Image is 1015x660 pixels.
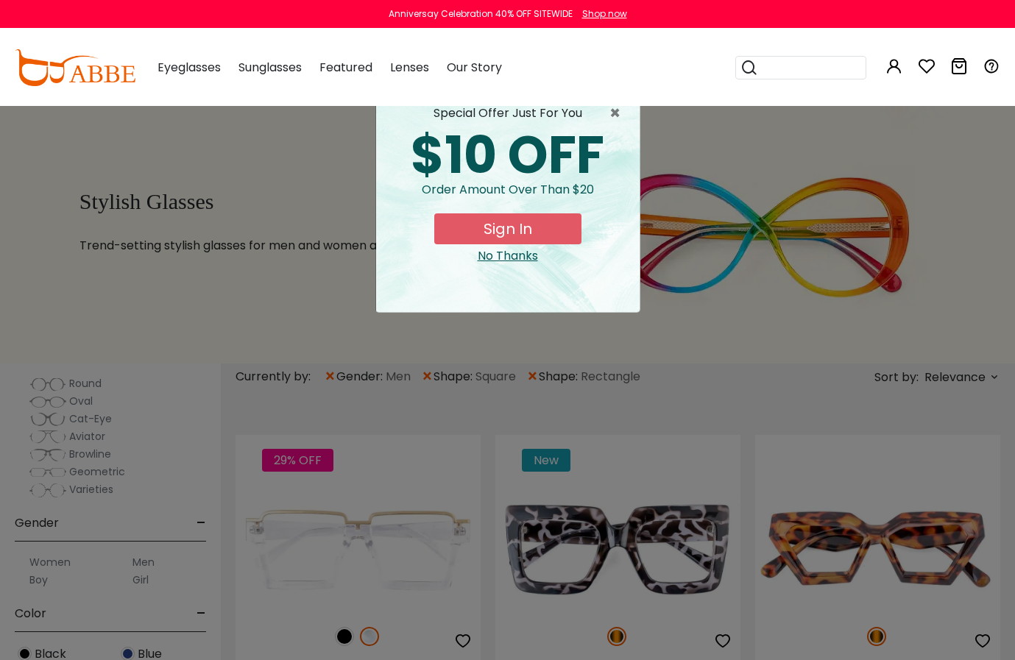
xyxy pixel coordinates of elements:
span: Our Story [447,59,502,76]
a: Shop now [575,7,627,20]
div: special offer just for you [388,104,628,122]
span: Lenses [390,59,429,76]
button: Sign In [434,213,581,244]
span: Eyeglasses [158,59,221,76]
img: abbeglasses.com [15,49,135,86]
button: Close [609,104,628,122]
div: Order amount over than $20 [388,181,628,213]
span: Featured [319,59,372,76]
div: Close [388,247,628,265]
div: Shop now [582,7,627,21]
div: Anniversay Celebration 40% OFF SITEWIDE [389,7,573,21]
div: $10 OFF [388,129,628,181]
span: Sunglasses [238,59,302,76]
span: × [609,104,628,122]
